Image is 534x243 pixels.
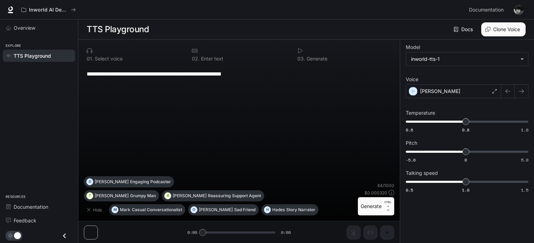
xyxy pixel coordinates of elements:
[411,56,517,63] div: inworld-tts-1
[481,22,526,36] button: Clone Voice
[84,190,159,201] button: T[PERSON_NAME]Grumpy Man
[286,208,315,212] p: Story Narrator
[87,56,93,61] p: 0 1 .
[384,200,391,208] p: CTRL +
[93,56,123,61] p: Select voice
[406,171,438,176] p: Talking speed
[264,204,270,215] div: H
[406,187,413,193] span: 0.5
[358,197,394,215] button: GenerateCTRL +⏎
[406,141,417,145] p: Pitch
[130,194,156,198] p: Grumpy Man
[297,56,305,61] p: 0 3 .
[191,204,197,215] div: O
[120,208,130,212] p: Mark
[192,56,200,61] p: 0 2 .
[406,127,413,133] span: 0.6
[95,194,129,198] p: [PERSON_NAME]
[406,157,416,163] span: -5.0
[130,180,171,184] p: Engaging Podcaster
[84,204,106,215] button: Hide
[462,187,469,193] span: 1.0
[464,157,467,163] span: 0
[420,88,460,95] p: [PERSON_NAME]
[3,214,75,227] a: Feedback
[261,204,318,215] button: HHadesStory Narrator
[87,176,93,187] div: D
[14,203,48,210] span: Documentation
[14,217,36,224] span: Feedback
[173,194,207,198] p: [PERSON_NAME]
[162,190,264,201] button: A[PERSON_NAME]Reassuring Support Agent
[208,194,261,198] p: Reassuring Support Agent
[521,157,528,163] span: 5.0
[406,45,420,50] p: Model
[3,50,75,62] a: TTS Playground
[29,7,68,13] p: Inworld AI Demos
[132,208,182,212] p: Casual Conversationalist
[452,22,476,36] a: Docs
[14,24,35,31] span: Overview
[3,22,75,34] a: Overview
[234,208,255,212] p: Sad Friend
[469,6,504,14] span: Documentation
[406,52,528,66] div: inworld-tts-1
[272,208,285,212] p: Hades
[109,204,185,215] button: MMarkCasual Conversationalist
[521,127,528,133] span: 1.0
[87,22,149,36] h1: TTS Playground
[84,176,174,187] button: D[PERSON_NAME]Engaging Podcaster
[57,229,72,243] button: Close drawer
[14,231,21,239] span: Dark mode toggle
[305,56,327,61] p: Generate
[199,208,233,212] p: [PERSON_NAME]
[3,201,75,213] a: Documentation
[406,110,435,115] p: Temperature
[384,200,391,213] p: ⏎
[87,190,93,201] div: T
[14,52,51,59] span: TTS Playground
[521,187,528,193] span: 1.5
[462,127,469,133] span: 0.8
[188,204,259,215] button: O[PERSON_NAME]Sad Friend
[165,190,171,201] div: A
[406,77,418,82] p: Voice
[365,190,387,196] p: $ 0.000320
[512,3,526,17] button: User avatar
[466,3,509,17] a: Documentation
[95,180,129,184] p: [PERSON_NAME]
[18,3,79,17] button: All workspaces
[514,5,524,15] img: User avatar
[377,183,394,188] p: 64 / 1000
[200,56,223,61] p: Enter text
[112,204,118,215] div: M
